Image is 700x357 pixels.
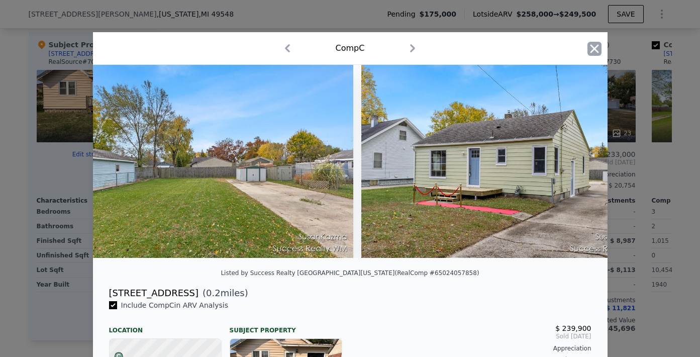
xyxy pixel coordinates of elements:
span: ( miles) [198,286,248,300]
div: [STREET_ADDRESS] [109,286,198,300]
img: Property Img [361,65,651,258]
div: Appreciation [358,344,591,352]
span: Sold [DATE] [358,332,591,340]
div: Comp C [336,42,365,54]
img: Property Img [64,65,353,258]
div: Listed by Success Realty [GEOGRAPHIC_DATA][US_STATE] (RealComp #65024057858) [221,270,479,277]
span: Include Comp C in ARV Analysis [117,301,233,309]
span: $ 239,900 [555,324,591,332]
div: Subject Property [230,318,342,334]
span: 0.2 [206,288,221,298]
div: Location [109,318,222,334]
